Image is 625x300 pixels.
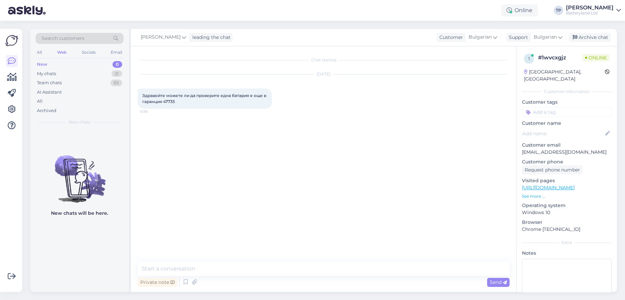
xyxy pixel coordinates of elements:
div: Customer [437,34,463,41]
div: Customer information [522,89,612,95]
div: leading the chat [190,34,231,41]
a: [PERSON_NAME]Batteryland Ltd [566,5,621,16]
p: Customer email [522,142,612,149]
div: 21 [111,70,122,77]
span: Search customers [42,35,84,42]
p: [EMAIL_ADDRESS][DOMAIN_NAME] [522,149,612,156]
div: Chat started [138,57,510,63]
div: Email [109,48,124,57]
div: AI Assistant [37,89,62,96]
div: Team chats [37,80,62,86]
p: Chrome [TECHNICAL_ID] [522,226,612,233]
span: [PERSON_NAME] [141,34,181,41]
input: Add a tag [522,107,612,117]
div: New [37,61,47,68]
img: Askly Logo [5,34,18,47]
a: [URL][DOMAIN_NAME] [522,185,575,191]
span: Здравейте можете ли да проверите една батария е още в гаранция 47735 [142,93,267,104]
p: Customer name [522,120,612,127]
img: No chats [30,143,129,204]
span: Bulgarian [469,34,492,41]
span: 1 [528,56,530,61]
p: Visited pages [522,177,612,184]
p: New chats will be here. [51,210,108,217]
div: 0 [112,61,122,68]
p: Windows 10 [522,209,612,216]
div: TP [554,6,563,15]
span: Send [490,279,507,285]
input: Add name [522,130,604,137]
span: Bulgarian [534,34,557,41]
div: Archived [37,107,56,114]
div: Socials [81,48,97,57]
div: Online [501,4,538,16]
div: My chats [37,70,56,77]
p: Customer phone [522,158,612,165]
div: Private note [138,278,177,287]
div: Web [56,48,68,57]
div: [DATE] [138,71,510,77]
div: [GEOGRAPHIC_DATA], [GEOGRAPHIC_DATA] [524,68,605,83]
div: Support [506,34,528,41]
span: Online [582,54,610,61]
div: [PERSON_NAME] [566,5,614,10]
p: See more ... [522,193,612,199]
div: All [36,48,43,57]
div: 65 [110,80,122,86]
div: Batteryland Ltd [566,10,614,16]
span: New chats [69,119,90,125]
p: Operating system [522,202,612,209]
p: Notes [522,250,612,257]
div: All [37,98,43,105]
div: Archive chat [569,33,611,42]
p: Browser [522,219,612,226]
span: 13:56 [140,109,165,114]
div: Extra [522,240,612,246]
p: Customer tags [522,99,612,106]
div: Request phone number [522,165,583,174]
div: # 1wvcxgjz [538,54,582,62]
